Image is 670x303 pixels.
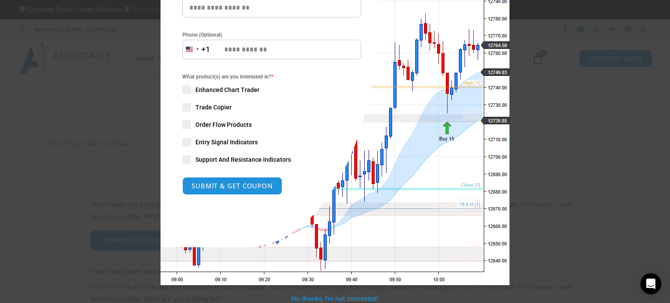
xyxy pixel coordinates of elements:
label: Entry Signal Indicators [182,138,361,146]
label: Trade Copier [182,103,361,112]
span: Entry Signal Indicators [195,138,258,146]
div: +1 [202,44,210,55]
span: Order Flow Products [195,120,252,129]
span: What product(s) are you interested in? [182,72,361,81]
button: Selected country [182,40,210,59]
a: No thanks, I’m not interested! [291,294,378,303]
label: Enhanced Chart Trader [182,85,361,94]
div: Open Intercom Messenger [640,273,661,294]
label: Order Flow Products [182,120,361,129]
span: Trade Copier [195,103,232,112]
span: Enhanced Chart Trader [195,85,260,94]
label: Phone (Optional) [182,31,361,39]
button: SUBMIT & GET COUPON [182,177,282,195]
span: Support And Resistance Indicators [195,155,291,164]
label: Support And Resistance Indicators [182,155,361,164]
